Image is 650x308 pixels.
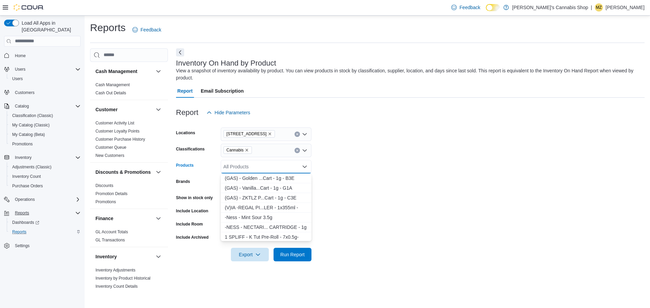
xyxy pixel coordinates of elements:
[9,112,56,120] a: Classification (Classic)
[7,181,83,191] button: Purchase Orders
[95,215,153,222] button: Finance
[9,121,52,129] a: My Catalog (Classic)
[95,191,128,196] a: Promotion Details
[486,11,486,11] span: Dark Mode
[95,129,139,134] a: Customer Loyalty Points
[95,237,125,243] span: GL Transactions
[95,183,113,188] span: Discounts
[1,88,83,97] button: Customers
[12,51,81,60] span: Home
[95,106,117,113] h3: Customer
[12,76,23,81] span: Users
[15,197,35,202] span: Operations
[12,242,32,250] a: Settings
[201,84,244,98] span: Email Subscription
[95,82,130,87] a: Cash Management
[9,140,81,148] span: Promotions
[7,172,83,181] button: Inventory Count
[225,194,307,201] div: ( G A S ) - Z K T L Z P . . . C a r t - 1 g - C 3 E
[221,183,311,193] button: (GAS) - Vanilla Boba Pure Live Resin All in One Disposable Box Cart - 1g - G1A
[12,65,81,73] span: Users
[221,213,311,222] button: -Ness - Mint Sour 3.5g
[295,148,300,153] button: Clear input
[154,214,162,222] button: Finance
[235,248,265,261] span: Export
[226,147,244,153] span: Cannabis
[9,163,54,171] a: Adjustments (Classic)
[140,26,161,33] span: Feedback
[176,67,641,81] div: View a snapshot of inventory availability by product. You can view products in stock by classific...
[7,120,83,130] button: My Catalog (Classic)
[245,148,249,152] button: Remove Cannabis from selection in this group
[19,20,81,33] span: Load All Apps in [GEOGRAPHIC_DATA]
[95,215,113,222] h3: Finance
[7,111,83,120] button: Classification (Classic)
[12,113,53,118] span: Classification (Classic)
[4,48,81,268] nav: Complex example
[225,214,307,221] div: - N e s s - M i n t S o u r 3 . 5 g
[595,3,603,11] div: Michelle Zuniga
[12,209,81,217] span: Reports
[449,1,483,14] a: Feedback
[130,23,164,37] a: Feedback
[606,3,645,11] p: [PERSON_NAME]
[90,182,168,209] div: Discounts & Promotions
[7,74,83,84] button: Users
[176,163,194,168] label: Products
[90,21,126,34] h1: Reports
[9,172,44,181] a: Inventory Count
[95,199,116,204] a: Promotions
[12,88,81,97] span: Customers
[1,65,83,74] button: Users
[95,82,130,88] span: Cash Management
[95,120,134,126] span: Customer Activity List
[154,168,162,176] button: Discounts & Promotions
[274,248,311,261] button: Run Report
[15,103,29,109] span: Catalog
[221,203,311,213] button: (V)IA -REGAL PINK GRAPE SPARKLER - 1x355ml -
[12,52,28,60] a: Home
[176,48,184,56] button: Next
[95,106,153,113] button: Customer
[1,208,83,218] button: Reports
[95,284,138,289] a: Inventory Count Details
[9,182,81,190] span: Purchase Orders
[221,222,311,232] button: -NESS - NECTARINE SQUEEZE 510 THREAD CARTRIDGE - 1g
[176,221,203,227] label: Include Room
[14,4,44,11] img: Cova
[176,146,205,152] label: Classifications
[154,105,162,114] button: Customer
[9,228,29,236] a: Reports
[223,146,252,154] span: Cannabis
[95,145,126,150] span: Customer Queue
[95,276,151,281] span: Inventory by Product Historical
[7,218,83,227] a: Dashboards
[12,174,41,179] span: Inventory Count
[9,75,25,83] a: Users
[176,179,190,184] label: Brands
[95,253,153,260] button: Inventory
[12,209,32,217] button: Reports
[95,229,128,235] span: GL Account Totals
[176,208,208,214] label: Include Location
[591,3,592,11] p: |
[95,253,117,260] h3: Inventory
[95,169,153,175] button: Discounts & Promotions
[95,121,134,125] a: Customer Activity List
[12,220,39,225] span: Dashboards
[7,139,83,149] button: Promotions
[154,67,162,75] button: Cash Management
[7,227,83,237] button: Reports
[12,183,43,189] span: Purchase Orders
[95,292,152,297] a: Inventory On Hand by Package
[12,122,50,128] span: My Catalog (Classic)
[176,59,276,67] h3: Inventory On Hand by Product
[12,195,38,204] button: Operations
[9,140,36,148] a: Promotions
[221,232,311,242] button: 1 SPLIFF - K Tut Pre-Roll - 7x0.5g-
[95,90,126,96] span: Cash Out Details
[12,164,51,170] span: Adjustments (Classic)
[231,248,269,261] button: Export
